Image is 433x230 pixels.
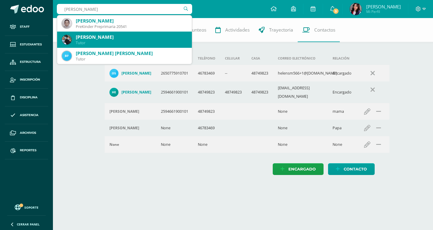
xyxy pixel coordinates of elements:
th: Correo electrónico [273,52,328,65]
td: None [273,120,328,136]
a: Contactos [298,18,340,42]
h4: [PERSON_NAME] [121,90,151,95]
a: [PERSON_NAME] [109,88,151,97]
span: Inscripción [20,77,40,82]
h4: [PERSON_NAME] [109,109,139,114]
span: Reportes [20,148,36,153]
div: [PERSON_NAME] [76,34,187,40]
a: Encargado [273,163,324,175]
td: 48749823 [193,81,220,103]
td: 46783469 [193,65,220,81]
img: 331a885a7a06450cabc094b6be9ba622.png [350,3,362,15]
a: Archivos [5,124,48,142]
span: Trayectoria [269,27,293,33]
a: Actividades [211,18,254,42]
img: 35386e0883633aaac029078b9ade978c.png [109,69,118,78]
span: Asistencia [20,113,38,118]
h4: [PERSON_NAME] [121,71,151,76]
span: [PERSON_NAME] [366,4,401,10]
img: a5ed8ae7982b51cfd6e45c717a2356f2.png [109,88,118,97]
span: Punteos [189,27,206,33]
img: 23b4c246b8be3b17f80703211075cd6a.png [62,35,72,44]
span: Archivos [20,130,36,135]
div: [PERSON_NAME] [76,18,187,24]
span: Contactos [314,27,335,33]
a: Contacto [328,163,375,175]
th: Casa [247,52,273,65]
span: Cerrar panel [17,222,40,226]
a: Disciplina [5,89,48,106]
th: Celular [220,52,247,65]
img: 01f3531ccda04c0646d8ddbf2791785d.png [62,51,72,61]
td: Papa [328,120,356,136]
input: Busca un usuario... [57,4,192,14]
span: Estudiantes [20,42,42,47]
th: Relación [328,52,356,65]
div: [PERSON_NAME] [PERSON_NAME] [76,50,187,57]
span: Staff [20,24,29,29]
span: Estructura [20,60,41,64]
a: Estructura [5,54,48,71]
span: Mi Perfil [366,9,401,14]
span: Encargado [288,164,316,175]
a: Trayectoria [254,18,298,42]
span: Contacto [344,164,367,175]
div: helen soto [109,109,151,114]
a: Soporte [7,203,46,211]
h4: [PERSON_NAME] [109,126,139,130]
div: Tutor [76,40,187,45]
td: 2650775910701 [156,65,193,81]
h4: None [109,142,119,147]
div: Tutor [76,57,187,62]
td: 2594661900101 [156,103,193,120]
td: None [328,136,356,153]
span: Actividades [225,27,250,33]
a: [PERSON_NAME] [109,69,151,78]
div: None [109,142,151,147]
td: 48749823 [193,103,220,120]
a: Reportes [5,142,48,159]
a: Estudiantes [5,36,48,54]
div: PreKinder Preprimaria 20541 [76,24,187,29]
td: None [273,103,328,120]
img: 040ca2dc4e93855a14206107aaa1322e.png [62,19,72,28]
td: Encargado [328,65,356,81]
td: Encargado [328,81,356,103]
th: Teléfono [193,52,220,65]
span: Disciplina [20,95,38,100]
div: Oscar [109,126,151,130]
span: Soporte [24,205,38,210]
td: [EMAIL_ADDRESS][DOMAIN_NAME] [273,81,328,103]
td: 48749823 [247,65,273,81]
td: 48749823 [247,81,273,103]
td: mama [328,103,356,120]
td: -- [220,65,247,81]
td: None [156,120,193,136]
a: Inscripción [5,71,48,89]
span: 5 [333,8,339,14]
td: helensm566+1@[DOMAIN_NAME] [273,65,328,81]
a: Staff [5,18,48,36]
td: 2594661900101 [156,81,193,103]
td: None [273,136,328,153]
td: None [193,136,220,153]
td: 46783469 [193,120,220,136]
td: None [156,136,193,153]
a: Asistencia [5,106,48,124]
td: 48749823 [220,81,247,103]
